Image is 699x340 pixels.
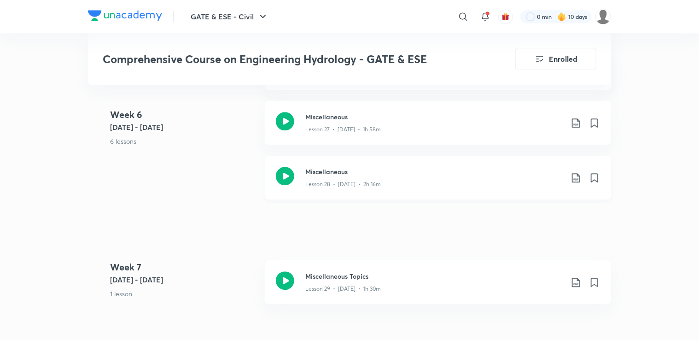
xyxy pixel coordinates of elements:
[305,271,563,281] h3: Miscellaneous Topics
[265,101,611,156] a: MiscellaneousLesson 27 • [DATE] • 1h 58m
[103,53,463,66] h3: Comprehensive Course on Engineering Hydrology - GATE & ESE
[305,112,563,122] h3: Miscellaneous
[110,274,257,285] h5: [DATE] - [DATE]
[110,108,257,122] h4: Week 6
[88,10,162,23] a: Company Logo
[110,289,257,299] p: 1 lesson
[110,137,257,147] p: 6 lessons
[501,12,510,21] img: avatar
[305,125,381,134] p: Lesson 27 • [DATE] • 1h 58m
[265,156,611,211] a: MiscellaneousLesson 28 • [DATE] • 2h 16m
[88,10,162,21] img: Company Logo
[557,12,566,21] img: streak
[110,260,257,274] h4: Week 7
[265,260,611,315] a: Miscellaneous TopicsLesson 29 • [DATE] • 1h 30m
[305,167,563,176] h3: Miscellaneous
[305,285,381,293] p: Lesson 29 • [DATE] • 1h 30m
[595,9,611,24] img: Anjali kumari
[185,7,274,26] button: GATE & ESE - Civil
[498,9,513,24] button: avatar
[110,122,257,133] h5: [DATE] - [DATE]
[515,48,596,70] button: Enrolled
[305,180,381,188] p: Lesson 28 • [DATE] • 2h 16m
